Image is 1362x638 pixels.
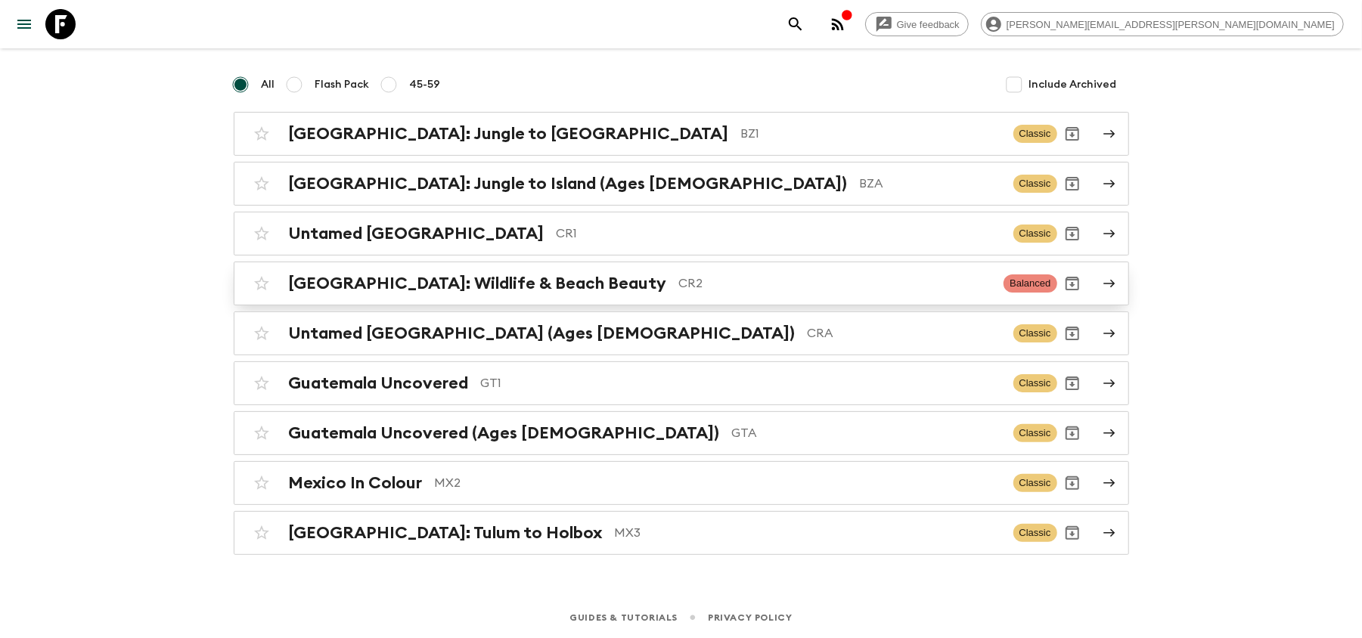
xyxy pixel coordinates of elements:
[234,311,1129,355] a: Untamed [GEOGRAPHIC_DATA] (Ages [DEMOGRAPHIC_DATA])CRAClassicArchive
[1057,368,1087,398] button: Archive
[481,374,1001,392] p: GT1
[289,124,729,144] h2: [GEOGRAPHIC_DATA]: Jungle to [GEOGRAPHIC_DATA]
[435,474,1001,492] p: MX2
[1013,474,1057,492] span: Classic
[808,324,1001,342] p: CRA
[262,77,275,92] span: All
[1013,175,1057,193] span: Classic
[289,423,720,443] h2: Guatemala Uncovered (Ages [DEMOGRAPHIC_DATA])
[981,12,1344,36] div: [PERSON_NAME][EMAIL_ADDRESS][PERSON_NAME][DOMAIN_NAME]
[1004,274,1056,293] span: Balanced
[557,225,1001,243] p: CR1
[289,224,544,243] h2: Untamed [GEOGRAPHIC_DATA]
[1057,169,1087,199] button: Archive
[234,461,1129,505] a: Mexico In ColourMX2ClassicArchive
[1013,125,1057,143] span: Classic
[234,511,1129,555] a: [GEOGRAPHIC_DATA]: Tulum to HolboxMX3ClassicArchive
[234,112,1129,156] a: [GEOGRAPHIC_DATA]: Jungle to [GEOGRAPHIC_DATA]BZ1ClassicArchive
[1029,77,1117,92] span: Include Archived
[679,274,992,293] p: CR2
[998,19,1343,30] span: [PERSON_NAME][EMAIL_ADDRESS][PERSON_NAME][DOMAIN_NAME]
[1057,318,1087,348] button: Archive
[732,424,1001,442] p: GTA
[315,77,370,92] span: Flash Pack
[569,609,678,626] a: Guides & Tutorials
[1013,374,1057,392] span: Classic
[289,523,603,543] h2: [GEOGRAPHIC_DATA]: Tulum to Holbox
[708,609,792,626] a: Privacy Policy
[289,373,469,393] h2: Guatemala Uncovered
[289,274,667,293] h2: [GEOGRAPHIC_DATA]: Wildlife & Beach Beauty
[289,174,848,194] h2: [GEOGRAPHIC_DATA]: Jungle to Island (Ages [DEMOGRAPHIC_DATA])
[1057,418,1087,448] button: Archive
[234,262,1129,305] a: [GEOGRAPHIC_DATA]: Wildlife & Beach BeautyCR2BalancedArchive
[1013,324,1057,342] span: Classic
[860,175,1001,193] p: BZA
[289,473,423,493] h2: Mexico In Colour
[234,361,1129,405] a: Guatemala UncoveredGT1ClassicArchive
[889,19,968,30] span: Give feedback
[234,411,1129,455] a: Guatemala Uncovered (Ages [DEMOGRAPHIC_DATA])GTAClassicArchive
[741,125,1001,143] p: BZ1
[1013,225,1057,243] span: Classic
[865,12,969,36] a: Give feedback
[1013,424,1057,442] span: Classic
[1057,268,1087,299] button: Archive
[1057,119,1087,149] button: Archive
[1057,218,1087,249] button: Archive
[780,9,811,39] button: search adventures
[234,162,1129,206] a: [GEOGRAPHIC_DATA]: Jungle to Island (Ages [DEMOGRAPHIC_DATA])BZAClassicArchive
[9,9,39,39] button: menu
[410,77,441,92] span: 45-59
[1057,518,1087,548] button: Archive
[615,524,1001,542] p: MX3
[1013,524,1057,542] span: Classic
[289,324,796,343] h2: Untamed [GEOGRAPHIC_DATA] (Ages [DEMOGRAPHIC_DATA])
[234,212,1129,256] a: Untamed [GEOGRAPHIC_DATA]CR1ClassicArchive
[1057,468,1087,498] button: Archive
